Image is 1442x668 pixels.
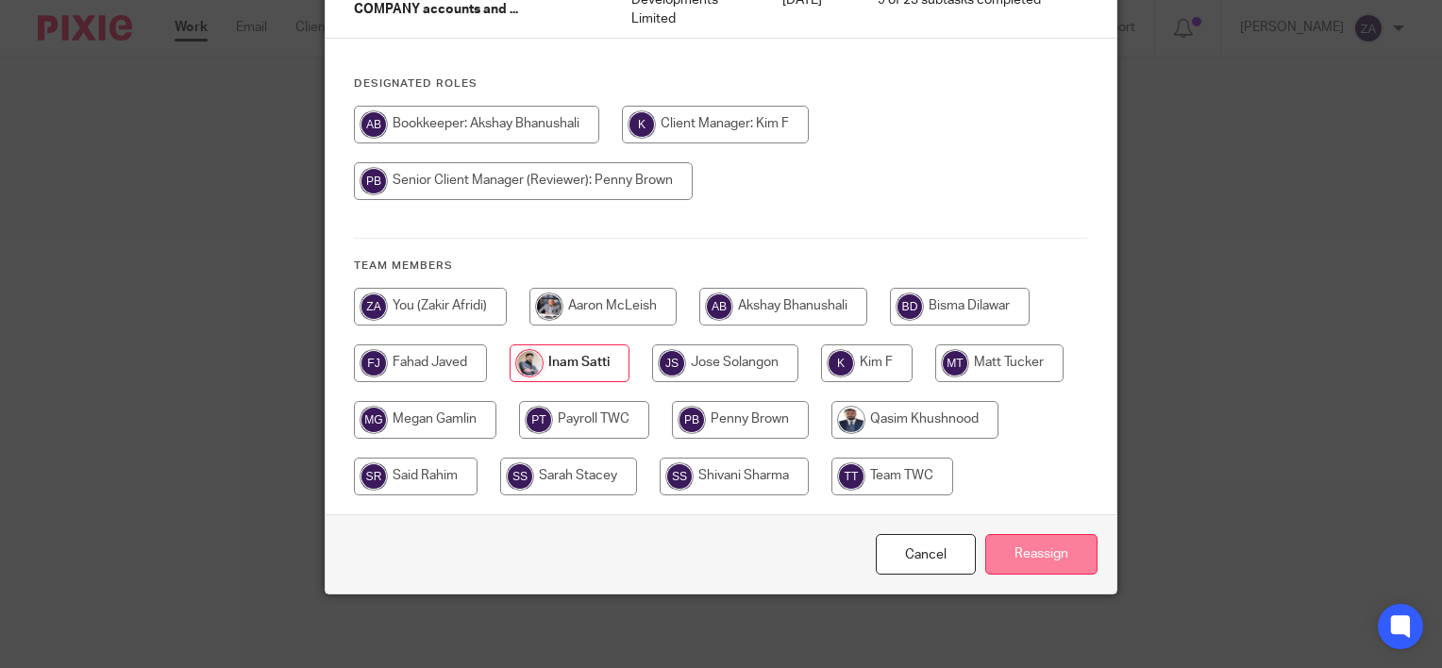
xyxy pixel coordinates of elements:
[354,76,1088,92] h4: Designated Roles
[876,534,976,575] a: Close this dialog window
[354,259,1088,274] h4: Team members
[985,534,1098,575] input: Reassign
